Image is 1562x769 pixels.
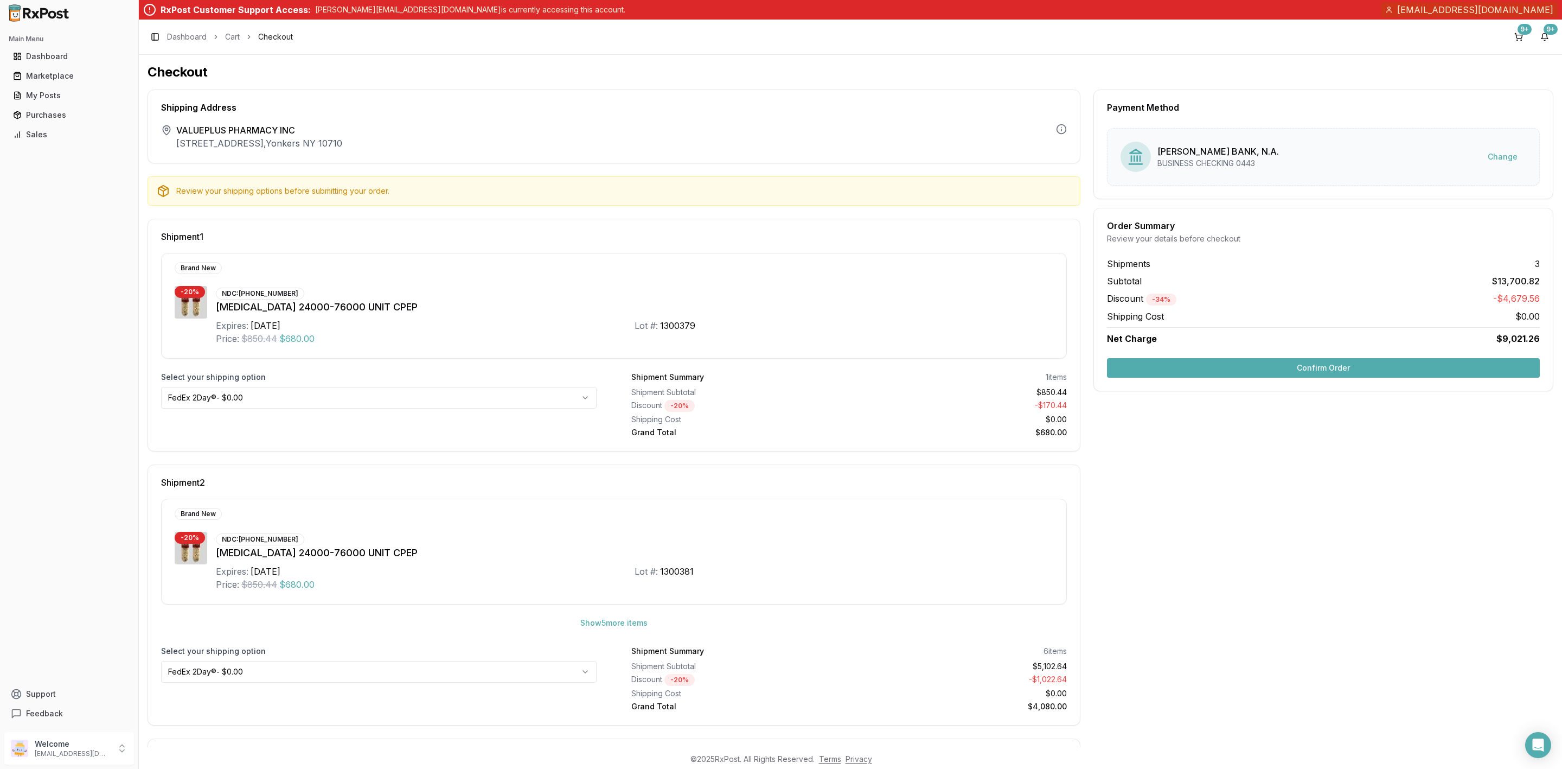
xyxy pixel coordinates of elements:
div: NDC: [PHONE_NUMBER] [216,288,304,300]
div: - 20 % [175,532,205,544]
span: 3 [1535,257,1540,270]
div: - 20 % [664,674,695,686]
a: Terms [819,754,841,764]
div: Brand New [175,262,222,274]
button: Support [4,684,134,704]
div: $0.00 [854,414,1067,425]
div: $850.44 [854,387,1067,398]
a: Dashboard [167,31,207,42]
a: Privacy [846,754,872,764]
div: - 34 % [1146,294,1176,306]
div: Review your shipping options before submitting your order. [176,186,1071,196]
div: 1300381 [660,565,694,578]
div: Marketplace [13,71,125,81]
button: 9+ [1536,28,1553,46]
div: Shipping Cost [631,688,845,699]
button: My Posts [4,87,134,104]
nav: breadcrumb [167,31,293,42]
div: [MEDICAL_DATA] 24000-76000 UNIT CPEP [216,545,1053,561]
div: - 20 % [175,286,205,298]
label: Select your shipping option [161,372,597,383]
p: Welcome [35,739,110,749]
div: 6 items [1044,646,1067,657]
a: Purchases [9,105,130,125]
div: Lot #: [635,319,658,332]
button: Show5more items [572,613,656,633]
div: 1300379 [660,319,695,332]
div: Shipping Cost [631,414,845,425]
div: Order Summary [1107,221,1540,230]
div: [DATE] [251,319,280,332]
a: My Posts [9,86,130,105]
div: Shipment Subtotal [631,661,845,672]
span: Checkout [258,31,293,42]
button: Sales [4,126,134,143]
div: Shipment Summary [631,646,704,657]
div: $680.00 [854,427,1067,438]
div: Shipment Subtotal [631,387,845,398]
img: Creon 24000-76000 UNIT CPEP [175,532,207,564]
a: Cart [225,31,240,42]
div: - 20 % [664,400,695,412]
span: Subtotal [1107,275,1142,288]
div: Price: [216,332,239,345]
div: Purchases [13,110,125,120]
div: Shipping Address [161,103,1067,112]
div: 9+ [1544,24,1558,35]
div: [MEDICAL_DATA] 24000-76000 UNIT CPEP [216,300,1053,315]
div: - $1,022.64 [854,674,1067,686]
div: 1 items [1046,372,1067,383]
span: -$4,679.56 [1493,292,1540,306]
div: Expires: [216,565,248,578]
button: Purchases [4,106,134,124]
div: NDC: [PHONE_NUMBER] [216,533,304,545]
div: - $170.44 [854,400,1067,412]
button: Change [1479,147,1526,167]
span: $0.00 [1515,310,1540,323]
button: Confirm Order [1107,358,1540,378]
div: Discount [631,400,845,412]
span: VALUEPLUS PHARMACY INC [176,124,342,137]
div: Open Intercom Messenger [1525,732,1551,758]
a: Marketplace [9,66,130,86]
div: [PERSON_NAME] BANK, N.A. [1157,145,1279,158]
h1: Checkout [148,63,1553,81]
div: Brand New [175,508,222,520]
span: Shipping Cost [1107,310,1164,323]
div: [DATE] [251,565,280,578]
div: BUSINESS CHECKING 0443 [1157,158,1279,169]
span: $680.00 [279,332,315,345]
span: Shipment 1 [161,232,203,241]
span: Shipments [1107,257,1150,270]
div: Price: [216,578,239,591]
button: Marketplace [4,67,134,85]
span: $850.44 [241,332,277,345]
label: Select your shipping option [161,646,597,657]
p: [PERSON_NAME][EMAIL_ADDRESS][DOMAIN_NAME] is currently accessing this account. [315,4,625,15]
span: Shipment 2 [161,478,205,487]
div: Payment Method [1107,103,1540,112]
span: $850.44 [241,578,277,591]
h2: Main Menu [9,35,130,43]
div: Discount [631,674,845,686]
span: [EMAIL_ADDRESS][DOMAIN_NAME] [1397,3,1553,16]
div: My Posts [13,90,125,101]
img: RxPost Logo [4,4,74,22]
div: Review your details before checkout [1107,233,1540,244]
div: Grand Total [631,427,845,438]
button: Dashboard [4,48,134,65]
div: Grand Total [631,701,845,712]
button: 9+ [1510,28,1527,46]
img: User avatar [11,740,28,757]
div: 9+ [1518,24,1532,35]
a: Dashboard [9,47,130,66]
div: Lot #: [635,565,658,578]
span: $13,700.82 [1492,275,1540,288]
span: Net Charge [1107,333,1157,344]
div: Expires: [216,319,248,332]
p: [STREET_ADDRESS] , Yonkers NY 10710 [176,137,342,150]
img: Creon 24000-76000 UNIT CPEP [175,286,207,319]
div: Dashboard [13,51,125,62]
span: $680.00 [279,578,315,591]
